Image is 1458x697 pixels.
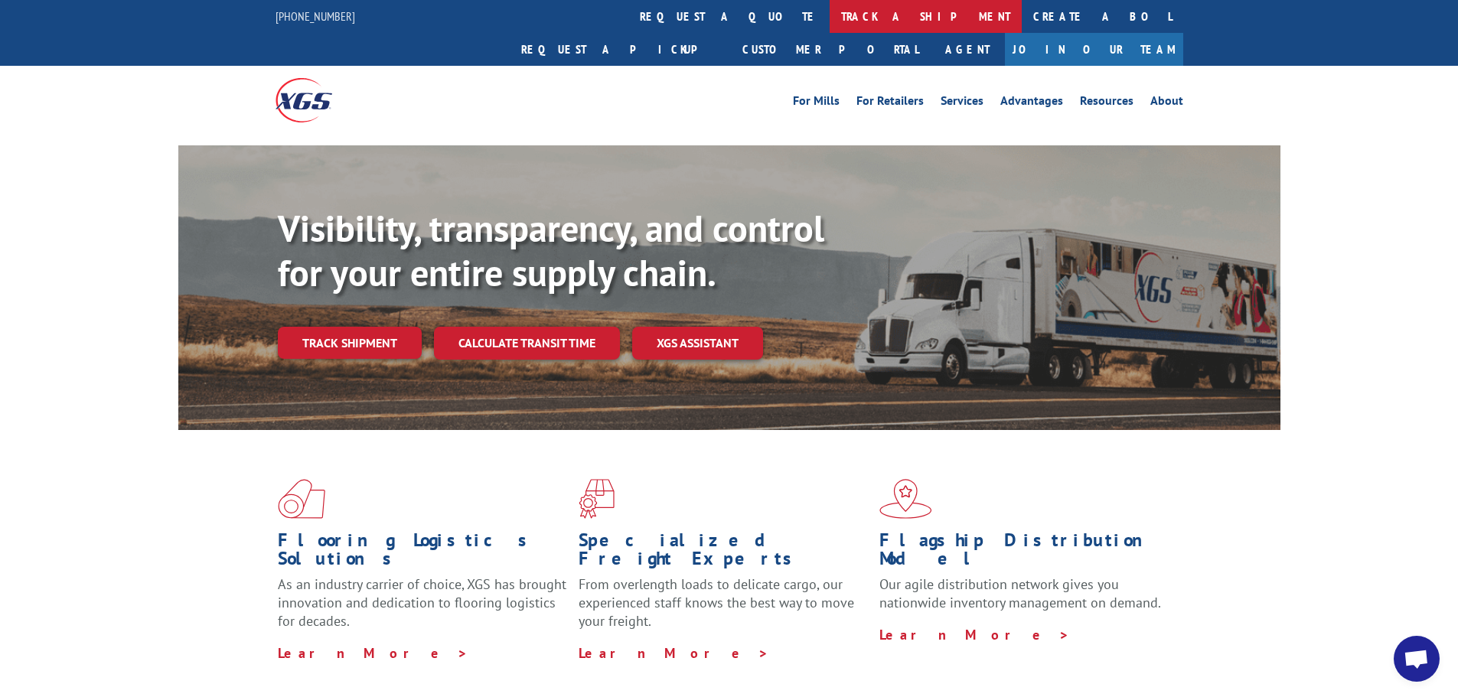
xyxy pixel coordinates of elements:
a: About [1150,95,1183,112]
a: For Retailers [856,95,924,112]
h1: Flooring Logistics Solutions [278,531,567,575]
b: Visibility, transparency, and control for your entire supply chain. [278,204,824,296]
span: Our agile distribution network gives you nationwide inventory management on demand. [879,575,1161,611]
h1: Flagship Distribution Model [879,531,1169,575]
a: Join Our Team [1005,33,1183,66]
a: Learn More > [278,644,468,662]
h1: Specialized Freight Experts [579,531,868,575]
p: From overlength loads to delicate cargo, our experienced staff knows the best way to move your fr... [579,575,868,643]
img: xgs-icon-flagship-distribution-model-red [879,479,932,519]
a: Services [941,95,983,112]
a: Calculate transit time [434,327,620,360]
a: Customer Portal [731,33,930,66]
span: As an industry carrier of choice, XGS has brought innovation and dedication to flooring logistics... [278,575,566,630]
a: XGS ASSISTANT [632,327,763,360]
a: Advantages [1000,95,1063,112]
div: Open chat [1394,636,1440,682]
a: Resources [1080,95,1133,112]
a: [PHONE_NUMBER] [276,8,355,24]
a: Track shipment [278,327,422,359]
img: xgs-icon-focused-on-flooring-red [579,479,615,519]
a: For Mills [793,95,840,112]
img: xgs-icon-total-supply-chain-intelligence-red [278,479,325,519]
a: Learn More > [579,644,769,662]
a: Agent [930,33,1005,66]
a: Learn More > [879,626,1070,643]
a: Request a pickup [510,33,731,66]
